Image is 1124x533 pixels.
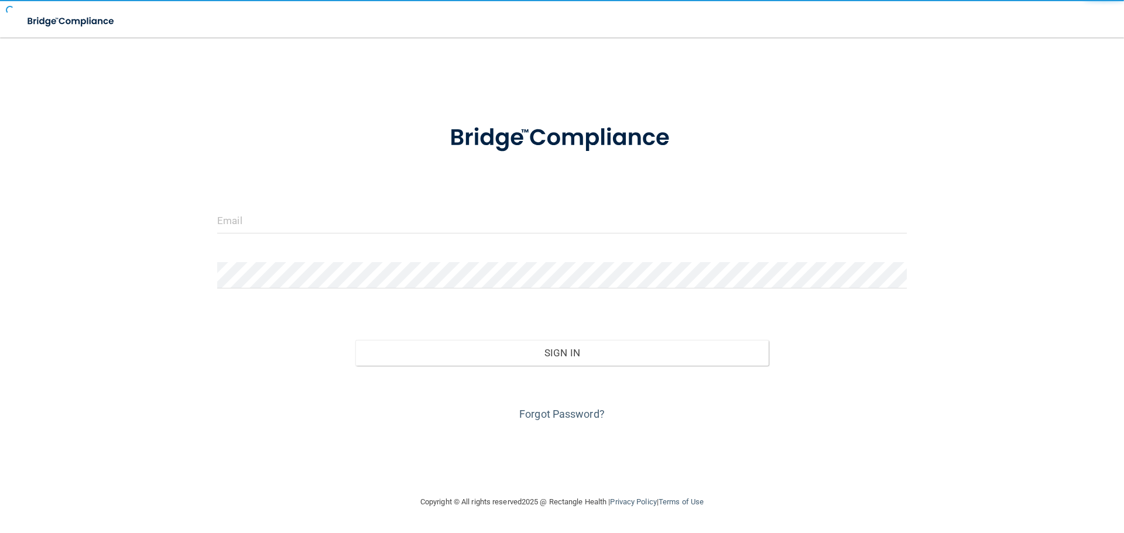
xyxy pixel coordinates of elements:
img: bridge_compliance_login_screen.278c3ca4.svg [18,9,125,33]
button: Sign In [355,340,769,366]
input: Email [217,207,907,233]
a: Privacy Policy [610,497,656,506]
a: Forgot Password? [519,408,605,420]
div: Copyright © All rights reserved 2025 @ Rectangle Health | | [348,483,776,521]
a: Terms of Use [659,497,704,506]
img: bridge_compliance_login_screen.278c3ca4.svg [426,108,698,169]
